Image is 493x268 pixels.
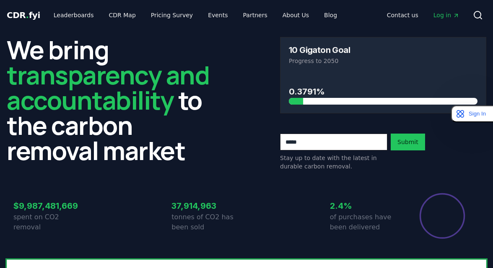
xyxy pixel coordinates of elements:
p: spent on CO2 removal [13,212,88,232]
div: Percentage of sales delivered [419,192,466,239]
a: Partners [236,8,274,23]
a: Leaderboards [47,8,101,23]
a: Events [201,8,234,23]
p: tonnes of CO2 has been sold [171,212,246,232]
h3: 2.4% [330,200,405,212]
nav: Main [380,8,466,23]
a: Blog [317,8,344,23]
h3: 0.3791% [289,85,477,98]
p: Stay up to date with the latest in durable carbon removal. [280,154,387,171]
span: Log in [433,11,459,19]
h3: $9,987,481,669 [13,200,88,212]
span: CDR fyi [7,10,40,20]
a: CDR Map [102,8,143,23]
span: . [26,10,29,20]
button: Submit [391,134,425,150]
span: transparency and accountability [7,58,209,117]
a: Log in [427,8,466,23]
p: of purchases have been delivered [330,212,405,232]
p: Progress to 2050 [289,57,477,65]
a: Pricing Survey [144,8,200,23]
h2: We bring to the carbon removal market [7,37,213,163]
a: About Us [276,8,316,23]
h3: 10 Gigaton Goal [289,46,350,54]
a: Contact us [380,8,425,23]
h3: 37,914,963 [171,200,246,212]
a: CDR.fyi [7,9,40,21]
nav: Main [47,8,344,23]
